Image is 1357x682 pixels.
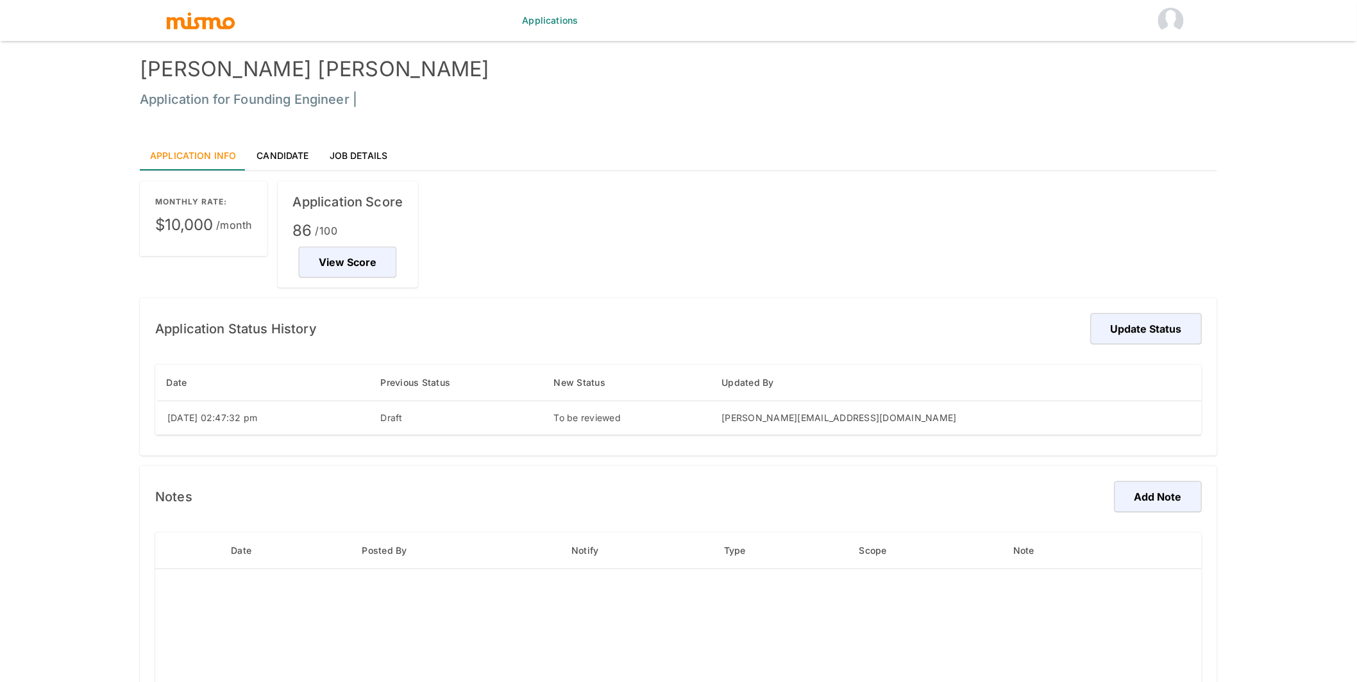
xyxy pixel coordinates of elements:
[155,487,192,507] h6: Notes
[1091,313,1202,344] button: Update Status
[140,89,1217,110] h6: Application for Founding Engineer |
[155,319,317,339] h6: Application Status History
[319,140,398,170] a: Job Details
[1003,533,1136,569] th: Note
[155,365,1202,435] table: enhanced table
[1115,481,1202,512] button: Add Note
[299,247,396,278] button: View Score
[1158,8,1184,33] img: Vali health HM
[370,365,543,401] th: Previous Status
[293,220,403,241] span: 86
[156,365,371,401] th: Date
[216,216,252,234] span: /month
[246,140,319,170] a: Candidate
[544,365,712,401] th: New Status
[712,365,1202,401] th: Updated By
[849,533,1003,569] th: Scope
[352,533,562,569] th: Posted By
[714,533,849,569] th: Type
[165,11,236,30] img: logo
[221,533,351,569] th: Date
[370,401,543,435] td: Draft
[140,140,246,170] a: Application Info
[712,401,1202,435] td: [PERSON_NAME][EMAIL_ADDRESS][DOMAIN_NAME]
[155,197,252,207] p: MONTHLY RATE:
[140,56,1217,82] h4: [PERSON_NAME] [PERSON_NAME]
[293,192,403,212] h6: Application Score
[156,401,371,435] td: [DATE] 02:47:32 pm
[316,222,338,240] span: /100
[155,215,252,235] span: $10,000
[544,401,712,435] td: To be reviewed
[561,533,714,569] th: Notify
